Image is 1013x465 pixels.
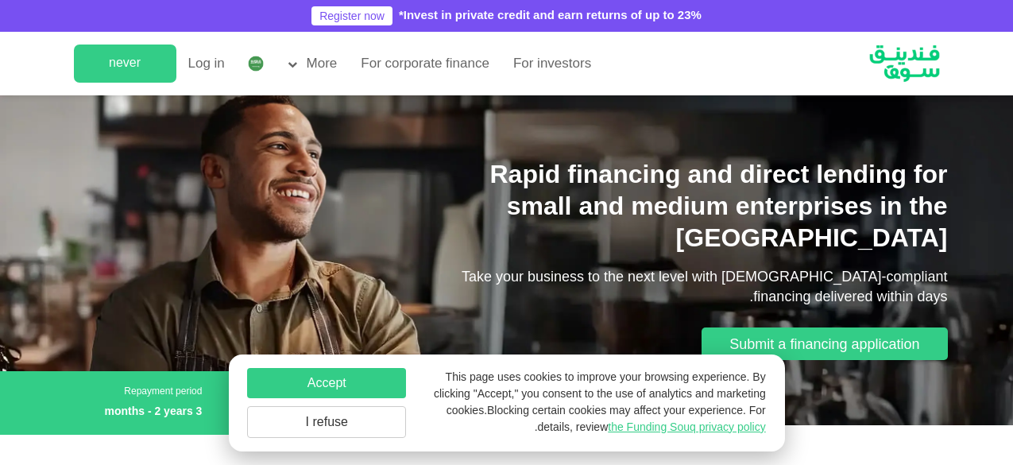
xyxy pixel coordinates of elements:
a: Log in [184,51,225,77]
font: Log in [188,57,225,71]
button: Accept [247,368,406,398]
font: For investors [513,57,591,71]
font: . [535,422,538,433]
font: Submit a financing application [729,338,919,352]
button: I refuse [247,406,406,438]
font: For details, review [538,405,766,433]
font: Accept [307,378,346,389]
a: the Funding Souq privacy policy [608,422,765,433]
font: Invest in private credit and earn returns of up to 23%* [399,10,702,21]
a: For investors [509,51,595,77]
font: Rapid financing and direct lending for small and medium enterprises in the [GEOGRAPHIC_DATA] [489,164,947,252]
font: Take your business to the next level with [DEMOGRAPHIC_DATA]-compliant financing delivered within... [462,270,948,304]
font: This page uses cookies to improve your browsing experience. By clicking "Accept," you consent to ... [434,372,766,417]
a: Register now [311,6,392,26]
a: Submit a financing application [702,327,947,359]
font: For corporate finance [361,57,489,71]
a: For corporate finance [357,51,493,77]
font: I refuse [306,417,348,428]
img: Logo [851,36,958,91]
font: Register now [319,11,385,22]
font: Blocking certain cookies may affect your experience. [487,405,746,417]
font: More [307,57,338,71]
font: never [109,57,141,69]
font: Repayment period [124,387,202,397]
img: SA Flag [248,56,264,72]
font: 3 months - 2 years [104,406,202,417]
